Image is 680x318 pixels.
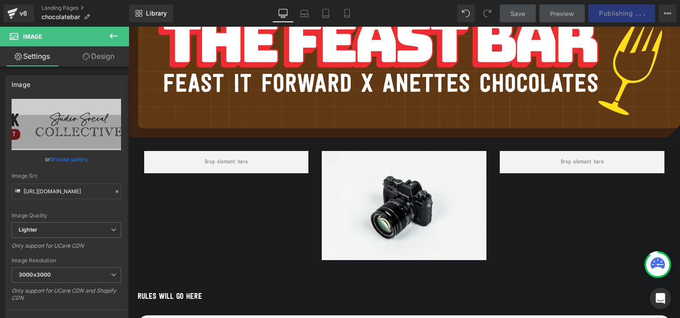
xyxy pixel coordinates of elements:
[12,173,121,179] div: Image Src
[41,4,129,12] a: Landing Pages
[12,155,121,164] div: or
[12,212,121,219] div: Image Quality
[9,265,542,277] p: RULES WILL GO HERE
[41,13,80,20] span: chocolatebar
[50,151,88,167] a: Browse gallery
[146,9,167,17] span: Library
[23,33,42,40] span: Image
[12,183,121,199] input: Link
[336,4,358,22] a: Mobile
[18,8,29,19] div: v6
[650,288,671,309] div: Open Intercom Messenger
[550,9,574,18] span: Preview
[659,4,676,22] button: More
[478,4,496,22] button: Redo
[9,289,542,309] input: Enter your name
[129,4,173,22] a: New Library
[315,4,336,22] a: Tablet
[539,4,585,22] a: Preview
[4,4,34,22] a: v6
[12,76,30,88] div: Image
[272,4,294,22] a: Desktop
[19,271,51,278] b: 3000x3000
[294,4,315,22] a: Laptop
[12,287,121,307] div: Only support for UCare CDN and Shopify CDN
[457,4,475,22] button: Undo
[66,46,131,66] a: Design
[510,9,525,18] span: Save
[12,257,121,264] div: Image Resolution
[19,226,37,233] b: Lighter
[12,242,121,255] div: Only support for UCare CDN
